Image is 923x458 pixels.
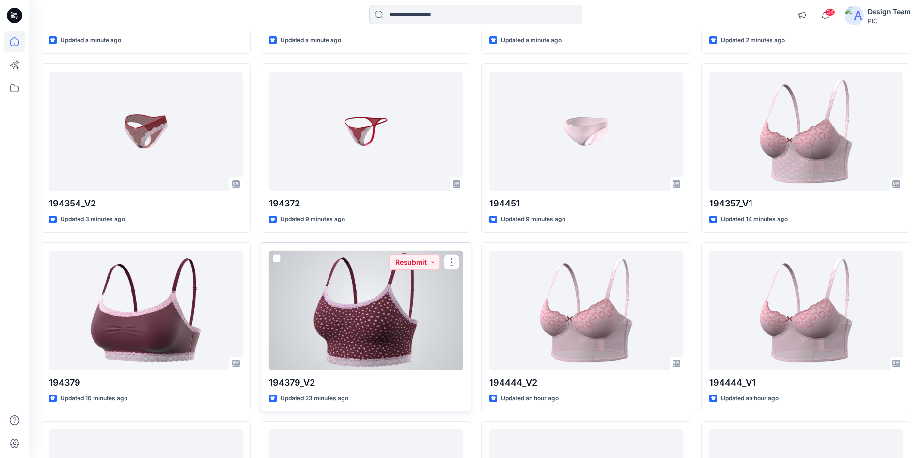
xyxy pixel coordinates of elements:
a: 194451 [489,72,683,191]
p: Updated 3 minutes ago [61,214,125,224]
p: 194444_V1 [709,376,903,390]
p: 194372 [269,197,463,210]
p: Updated 9 minutes ago [501,214,565,224]
p: Updated 9 minutes ago [281,214,345,224]
p: Updated a minute ago [501,35,562,46]
a: 194379_V2 [269,251,463,370]
p: Updated a minute ago [61,35,121,46]
p: 194451 [489,197,683,210]
a: 194379 [49,251,243,370]
span: 34 [825,8,835,16]
p: 194357_V1 [709,197,903,210]
a: 194354_V2 [49,72,243,191]
p: 194379 [49,376,243,390]
p: Updated 14 minutes ago [721,214,788,224]
div: PIC [868,17,911,25]
a: 194444_V1 [709,251,903,370]
p: 194379_V2 [269,376,463,390]
p: Updated 2 minutes ago [721,35,785,46]
p: Updated 16 minutes ago [61,394,127,404]
p: Updated an hour ago [721,394,779,404]
a: 194444_V2 [489,251,683,370]
p: Updated 23 minutes ago [281,394,348,404]
img: avatar [845,6,864,25]
a: 194372 [269,72,463,191]
p: 194354_V2 [49,197,243,210]
p: 194444_V2 [489,376,683,390]
div: Design Team [868,6,911,17]
p: Updated an hour ago [501,394,559,404]
p: Updated a minute ago [281,35,341,46]
a: 194357_V1 [709,72,903,191]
